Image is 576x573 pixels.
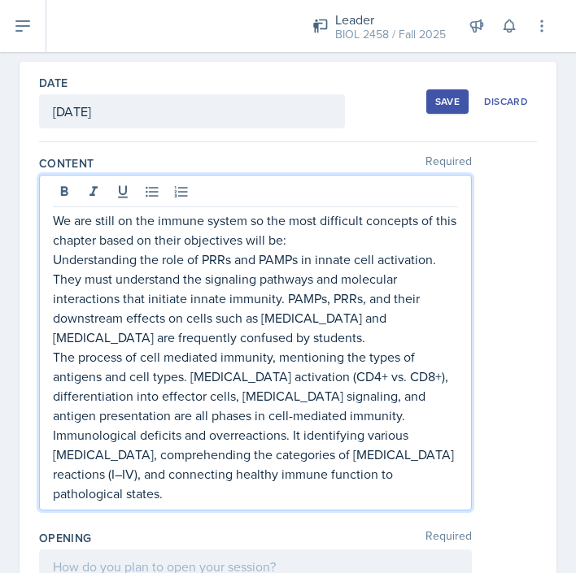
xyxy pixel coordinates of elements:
div: Discard [484,95,528,108]
span: Required [425,155,472,171]
label: Opening [39,530,91,546]
p: We are still on the immune system so the most difficult concepts of this chapter based on their o... [53,211,458,250]
div: Leader [335,10,446,29]
label: Content [39,155,94,171]
label: Date [39,75,68,91]
span: Required [425,530,472,546]
button: Save [426,89,469,114]
div: BIOL 2458 / Fall 2025 [335,26,446,43]
p: Understanding the role of PRRs and PAMPs in innate cell activation. They must understand the sign... [53,250,458,347]
div: Save [435,95,460,108]
p: Immunological deficits and overreactions. It identifying various [MEDICAL_DATA], comprehending th... [53,425,458,503]
button: Discard [475,89,537,114]
p: The process of cell mediated immunity, mentioning the types of antigens and cell types. [MEDICAL_... [53,347,458,425]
